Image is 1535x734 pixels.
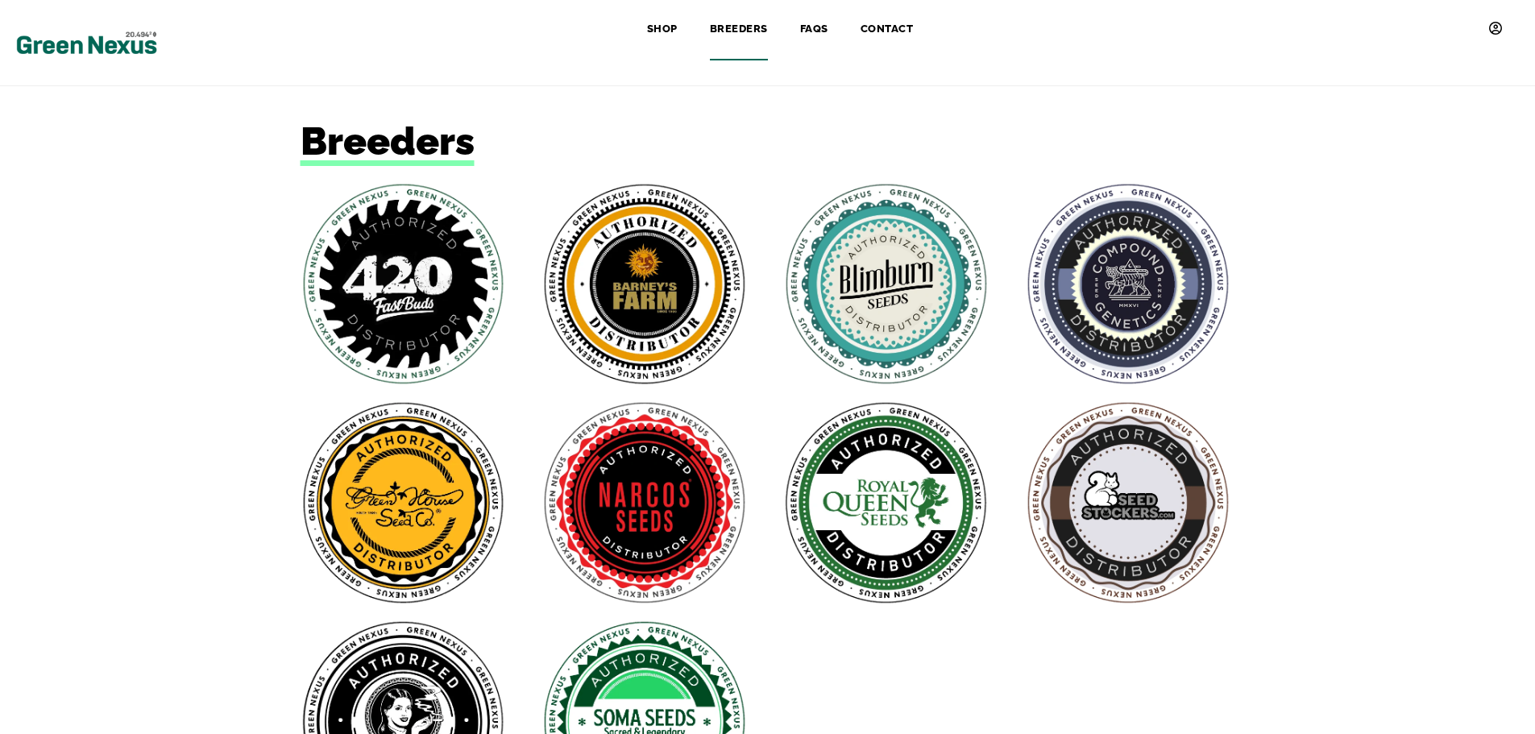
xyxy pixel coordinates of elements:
[783,400,989,606] img: Royal Queen Seeds
[1025,181,1231,388] img: Compound Genetics
[301,118,1235,165] h1: Breeders
[541,400,748,606] img: Narcos Seeds
[631,12,694,48] a: Shop
[272,12,1519,73] nav: Site Navigation
[783,181,989,388] img: Blimburn
[301,181,507,388] img: 420 Fast Buds
[844,12,930,48] a: Contact
[694,12,784,48] a: Breeders
[16,27,157,58] img: Green Nexus
[1025,400,1231,606] img: Seed Stockers
[541,181,748,388] img: Barneys Farm
[301,400,507,606] img: Green House Seeds
[784,12,844,48] a: FAQs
